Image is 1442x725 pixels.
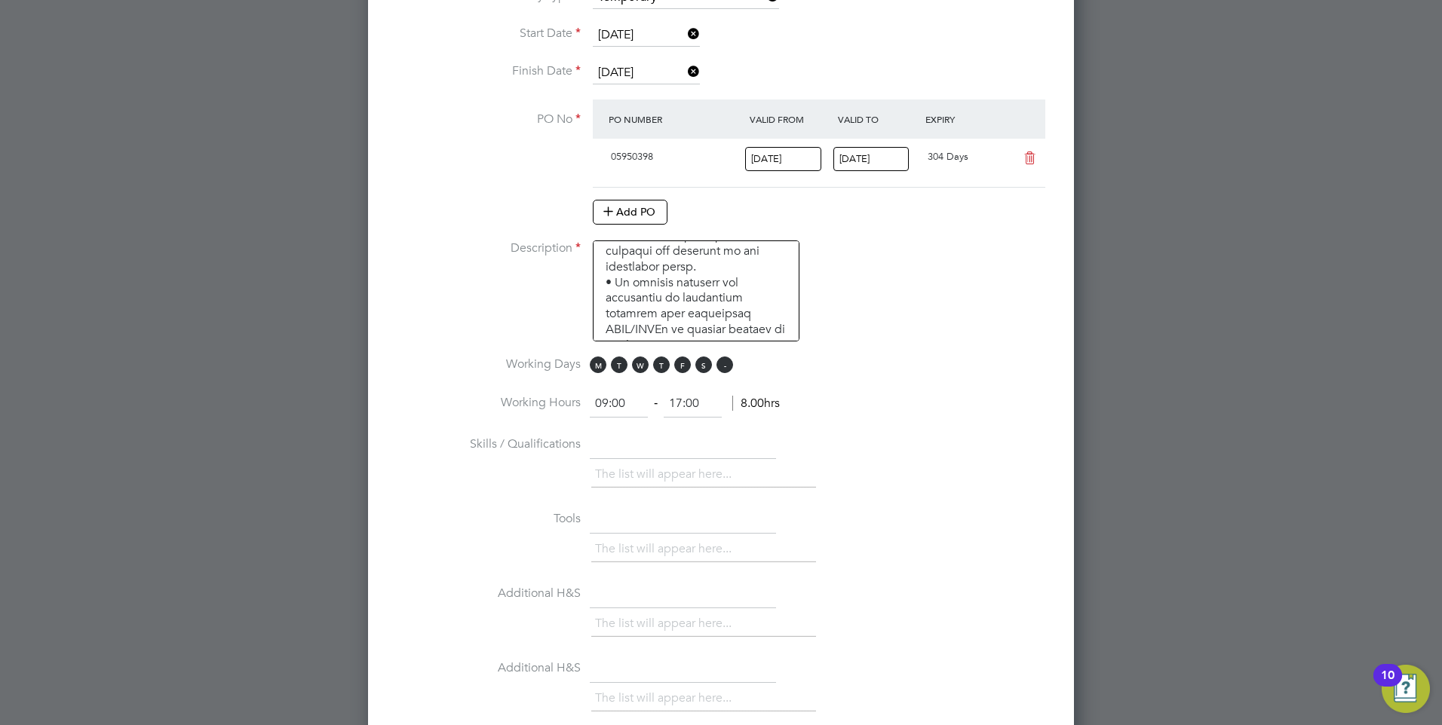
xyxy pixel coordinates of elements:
[392,356,581,372] label: Working Days
[590,390,648,418] input: 08:00
[632,356,649,373] span: W
[664,390,722,418] input: 17:00
[732,396,780,411] span: 8.00hrs
[595,464,738,485] li: The list will appear here...
[593,62,700,84] input: Select one
[392,395,581,411] label: Working Hours
[1381,675,1394,695] div: 10
[595,688,738,708] li: The list will appear here...
[611,356,627,373] span: T
[922,106,1010,133] div: Expiry
[392,240,581,256] label: Description
[834,106,922,133] div: Valid To
[392,63,581,79] label: Finish Date
[745,147,821,172] input: Select one
[392,511,581,527] label: Tools
[674,356,691,373] span: F
[392,436,581,452] label: Skills / Qualifications
[653,356,670,373] span: T
[605,106,746,133] div: PO Number
[593,24,700,47] input: Select one
[590,356,606,373] span: M
[651,396,661,411] span: ‐
[595,613,738,634] li: The list will appear here...
[593,200,667,224] button: Add PO
[392,586,581,601] label: Additional H&S
[928,150,968,163] span: 304 Days
[1382,665,1430,713] button: Open Resource Center, 10 new notifications
[716,356,733,373] span: S
[392,660,581,676] label: Additional H&S
[392,112,581,127] label: PO No
[611,150,653,163] span: 05950398
[695,356,712,373] span: S
[392,26,581,41] label: Start Date
[746,106,834,133] div: Valid From
[833,147,910,172] input: Select one
[595,539,738,559] li: The list will appear here...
